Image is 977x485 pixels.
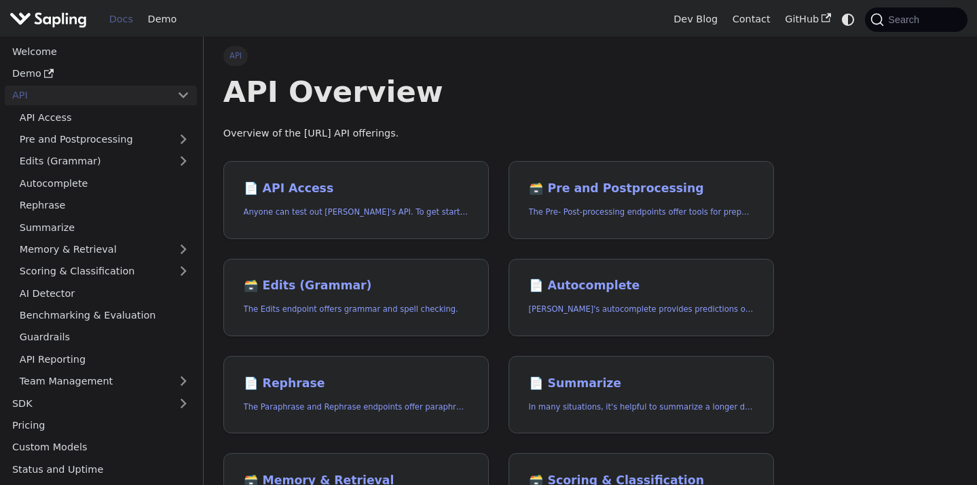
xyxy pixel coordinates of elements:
a: Edits (Grammar) [12,151,197,171]
a: Custom Models [5,437,197,457]
a: Status and Uptime [5,459,197,479]
h2: Autocomplete [529,279,754,293]
span: Search [884,14,927,25]
a: 🗃️ Pre and PostprocessingThe Pre- Post-processing endpoints offer tools for preparing your text d... [509,161,774,239]
a: Scoring & Classification [12,262,197,281]
a: 📄️ API AccessAnyone can test out [PERSON_NAME]'s API. To get started with the API, simply: [223,161,489,239]
a: Memory & Retrieval [12,240,197,259]
a: Demo [5,64,197,84]
a: Demo [141,9,184,30]
h2: Edits (Grammar) [244,279,469,293]
a: Contact [725,9,778,30]
a: Autocomplete [12,173,197,193]
p: Sapling's autocomplete provides predictions of the next few characters or words [529,303,754,316]
a: Pre and Postprocessing [12,130,197,149]
button: Switch between dark and light mode (currently system mode) [838,10,858,29]
p: Overview of the [URL] API offerings. [223,126,774,142]
a: 📄️ SummarizeIn many situations, it's helpful to summarize a longer document into a shorter, more ... [509,356,774,434]
a: 📄️ Autocomplete[PERSON_NAME]'s autocomplete provides predictions of the next few characters or words [509,259,774,337]
a: API [5,86,170,105]
button: Expand sidebar category 'SDK' [170,393,197,413]
img: Sapling.ai [10,10,87,29]
p: In many situations, it's helpful to summarize a longer document into a shorter, more easily diges... [529,401,754,414]
a: Summarize [12,217,197,237]
p: Anyone can test out Sapling's API. To get started with the API, simply: [244,206,469,219]
a: Team Management [12,372,197,391]
a: Docs [102,9,141,30]
a: API Reporting [12,349,197,369]
h2: Rephrase [244,376,469,391]
h1: API Overview [223,73,774,110]
a: SDK [5,393,170,413]
p: The Paraphrase and Rephrase endpoints offer paraphrasing for particular styles. [244,401,469,414]
button: Search (Command+K) [865,7,967,32]
button: Collapse sidebar category 'API' [170,86,197,105]
a: Welcome [5,41,197,61]
h2: Summarize [529,376,754,391]
p: The Pre- Post-processing endpoints offer tools for preparing your text data for ingestation as we... [529,206,754,219]
a: Sapling.aiSapling.ai [10,10,92,29]
a: Guardrails [12,327,197,347]
a: API Access [12,107,197,127]
a: 📄️ RephraseThe Paraphrase and Rephrase endpoints offer paraphrasing for particular styles. [223,356,489,434]
a: AI Detector [12,283,197,303]
a: Rephrase [12,196,197,215]
nav: Breadcrumbs [223,46,774,65]
p: The Edits endpoint offers grammar and spell checking. [244,303,469,316]
h2: API Access [244,181,469,196]
h2: Pre and Postprocessing [529,181,754,196]
a: Benchmarking & Evaluation [12,306,197,325]
a: 🗃️ Edits (Grammar)The Edits endpoint offers grammar and spell checking. [223,259,489,337]
a: Pricing [5,416,197,435]
a: Dev Blog [666,9,724,30]
a: GitHub [777,9,838,30]
span: API [223,46,248,65]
